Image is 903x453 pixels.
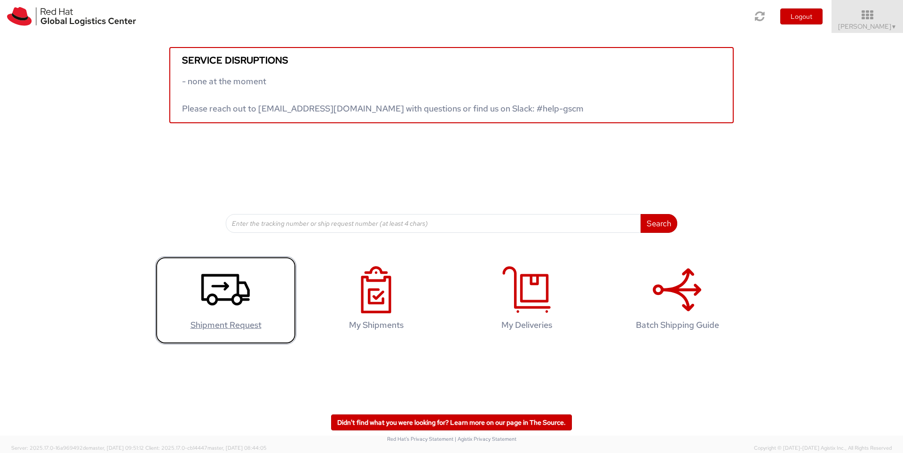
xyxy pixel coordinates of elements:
a: Didn't find what you were looking for? Learn more on our page in The Source. [331,414,572,430]
a: My Deliveries [456,256,597,344]
span: [PERSON_NAME] [838,22,897,31]
button: Search [641,214,677,233]
a: Batch Shipping Guide [607,256,748,344]
a: Red Hat's Privacy Statement [387,436,453,442]
h4: My Deliveries [466,320,587,330]
a: Service disruptions - none at the moment Please reach out to [EMAIL_ADDRESS][DOMAIN_NAME] with qu... [169,47,734,123]
span: Copyright © [DATE]-[DATE] Agistix Inc., All Rights Reserved [754,445,892,452]
h4: Batch Shipping Guide [617,320,738,330]
h4: My Shipments [316,320,437,330]
span: - none at the moment Please reach out to [EMAIL_ADDRESS][DOMAIN_NAME] with questions or find us o... [182,76,584,114]
span: Server: 2025.17.0-16a969492de [11,445,144,451]
span: master, [DATE] 08:44:05 [207,445,267,451]
span: Client: 2025.17.0-cb14447 [145,445,267,451]
a: Shipment Request [155,256,296,344]
span: ▼ [891,23,897,31]
button: Logout [780,8,823,24]
img: rh-logistics-00dfa346123c4ec078e1.svg [7,7,136,26]
span: master, [DATE] 09:51:12 [88,445,144,451]
h4: Shipment Request [165,320,286,330]
a: My Shipments [306,256,447,344]
h5: Service disruptions [182,55,721,65]
a: | Agistix Privacy Statement [455,436,516,442]
input: Enter the tracking number or ship request number (at least 4 chars) [226,214,641,233]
